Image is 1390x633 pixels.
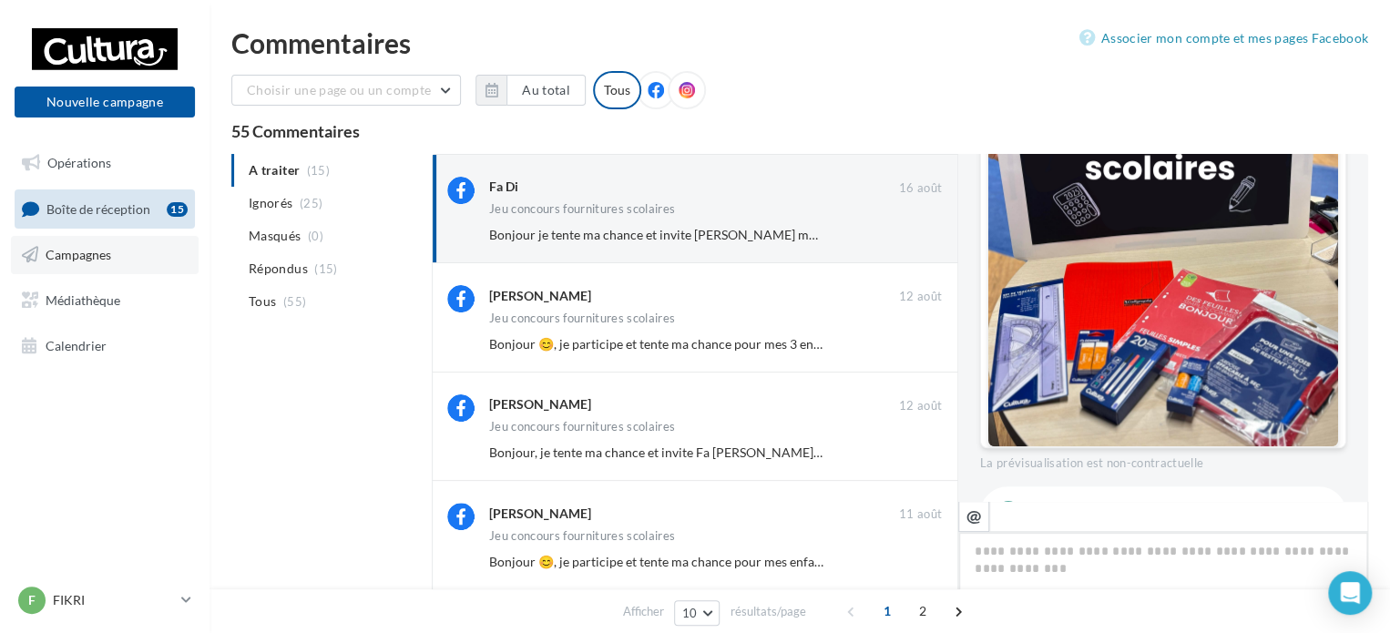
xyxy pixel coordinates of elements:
[899,398,942,414] span: 12 août
[489,312,675,324] div: Jeu concours fournitures scolaires
[167,202,188,217] div: 15
[46,200,150,216] span: Boîte de réception
[308,229,323,243] span: (0)
[489,554,985,569] span: Bonjour 😊, je participe et tente ma chance pour mes enfants 🌺🤞🍀 [PERSON_NAME]
[1328,571,1372,615] div: Open Intercom Messenger
[46,247,111,262] span: Campagnes
[283,294,306,309] span: (55)
[489,444,921,460] span: Bonjour, je tente ma chance et invite Fa [PERSON_NAME] 🍀🤞🍀🤞 merci !
[46,292,120,308] span: Médiathèque
[247,82,431,97] span: Choisir une page ou un compte
[249,227,301,245] span: Masqués
[489,203,675,215] div: Jeu concours fournitures scolaires
[46,337,107,352] span: Calendrier
[11,189,199,229] a: Boîte de réception15
[489,336,919,352] span: Bonjour 😊, je participe et tente ma chance pour mes 3 enfants 🌺🤞🍀 Liise
[506,75,586,106] button: Au total
[15,87,195,117] button: Nouvelle campagne
[53,591,174,609] p: FIKRI
[966,507,982,524] i: @
[958,501,989,532] button: @
[11,281,199,320] a: Médiathèque
[249,292,276,311] span: Tous
[899,180,942,197] span: 16 août
[873,597,902,626] span: 1
[489,227,880,242] span: Bonjour je tente ma chance et invite [PERSON_NAME] merci 🤞🤞🤞
[11,327,199,365] a: Calendrier
[489,287,591,305] div: [PERSON_NAME]
[899,506,942,523] span: 11 août
[489,178,518,196] div: Fa Di
[489,395,591,413] div: [PERSON_NAME]
[314,261,337,276] span: (15)
[489,421,675,433] div: Jeu concours fournitures scolaires
[300,196,322,210] span: (25)
[11,144,199,182] a: Opérations
[231,29,1368,56] div: Commentaires
[249,194,292,212] span: Ignorés
[682,606,698,620] span: 10
[47,155,111,170] span: Opérations
[908,597,937,626] span: 2
[623,603,664,620] span: Afficher
[28,591,36,609] span: F
[11,236,199,274] a: Campagnes
[593,71,641,109] div: Tous
[730,603,805,620] span: résultats/page
[231,75,461,106] button: Choisir une page ou un compte
[475,75,586,106] button: Au total
[980,448,1346,472] div: La prévisualisation est non-contractuelle
[899,289,942,305] span: 12 août
[489,505,591,523] div: [PERSON_NAME]
[231,123,1368,139] div: 55 Commentaires
[249,260,308,278] span: Répondus
[674,600,721,626] button: 10
[15,583,195,618] a: F FIKRI
[489,530,675,542] div: Jeu concours fournitures scolaires
[1079,27,1368,49] a: Associer mon compte et mes pages Facebook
